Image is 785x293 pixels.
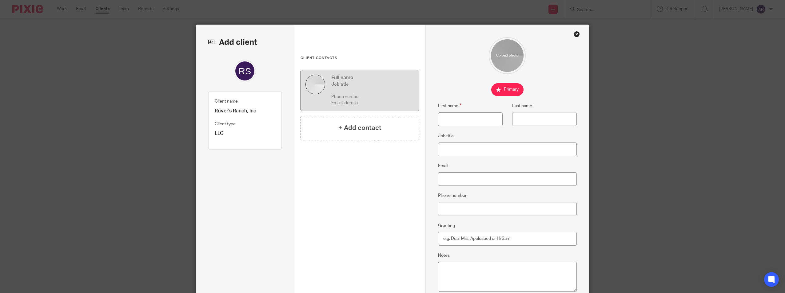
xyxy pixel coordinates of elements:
label: Email [438,163,448,169]
h5: Job title [331,81,414,88]
label: Client name [215,98,238,104]
h4: + Add contact [338,123,381,133]
img: default.jpg [305,75,325,94]
label: First name [438,102,461,109]
p: LLC [215,130,275,137]
p: Phone number [331,94,414,100]
img: svg%3E [234,60,256,82]
p: Rover's Ranch, Inc [215,108,275,114]
label: Notes [438,252,450,259]
label: Phone number [438,193,467,199]
h4: Full name [331,75,414,81]
label: Greeting [438,223,455,229]
input: e.g. Dear Mrs. Appleseed or Hi Sam [438,232,577,246]
label: Job title [438,133,454,139]
p: Email address [331,100,414,106]
label: Last name [512,103,532,109]
div: Close this dialog window [574,31,580,37]
label: Client type [215,121,236,127]
h3: Client contacts [301,56,419,61]
h2: Add client [208,37,282,48]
